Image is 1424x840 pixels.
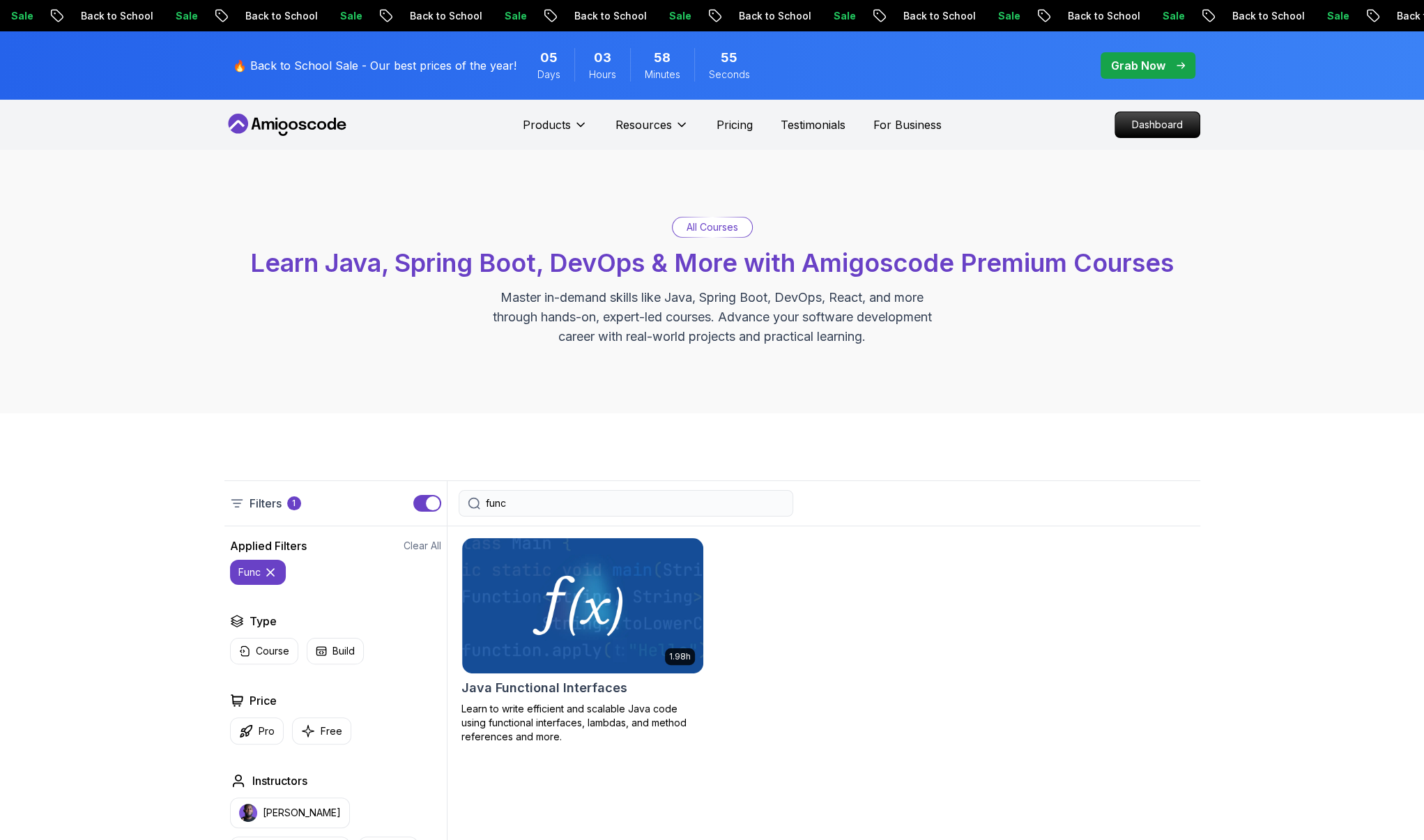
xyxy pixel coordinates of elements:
[537,68,560,82] span: Days
[461,537,704,744] a: Java Functional Interfaces card1.98hJava Functional InterfacesLearn to write efficient and scalab...
[332,644,355,658] p: Build
[873,116,942,133] a: For Business
[230,717,284,744] button: Pro
[1216,9,1311,23] p: Back to School
[781,116,845,133] a: Testimonials
[239,804,257,822] img: instructor img
[558,9,653,23] p: Back to School
[292,498,296,509] p: 1
[292,717,351,744] button: Free
[256,644,289,658] p: Course
[486,496,784,510] input: Search Java, React, Spring boot ...
[160,9,204,23] p: Sale
[1147,9,1191,23] p: Sale
[709,68,750,82] span: Seconds
[887,9,982,23] p: Back to School
[404,539,441,553] button: Clear All
[321,724,342,738] p: Free
[230,537,307,554] h2: Applied Filters
[230,638,298,664] button: Course
[654,48,671,68] span: 58 Minutes
[1311,9,1356,23] p: Sale
[653,9,698,23] p: Sale
[723,9,818,23] p: Back to School
[324,9,369,23] p: Sale
[461,678,627,698] h2: Java Functional Interfaces
[252,772,307,789] h2: Instructors
[721,48,737,68] span: 55 Seconds
[1115,112,1200,137] p: Dashboard
[615,116,672,133] p: Resources
[238,565,261,579] p: func
[540,48,558,68] span: 5 Days
[462,538,703,673] img: Java Functional Interfaces card
[250,692,277,709] h2: Price
[259,724,275,738] p: Pro
[523,116,588,144] button: Products
[250,495,282,512] p: Filters
[818,9,862,23] p: Sale
[687,220,738,234] p: All Courses
[65,9,160,23] p: Back to School
[394,9,489,23] p: Back to School
[263,806,341,820] p: [PERSON_NAME]
[233,57,516,74] p: 🔥 Back to School Sale - Our best prices of the year!
[250,247,1174,278] span: Learn Java, Spring Boot, DevOps & More with Amigoscode Premium Courses
[669,651,691,662] p: 1.98h
[1052,9,1147,23] p: Back to School
[307,638,364,664] button: Build
[594,48,611,68] span: 3 Hours
[461,702,704,744] p: Learn to write efficient and scalable Java code using functional interfaces, lambdas, and method ...
[250,613,277,629] h2: Type
[478,288,947,346] p: Master in-demand skills like Java, Spring Boot, DevOps, React, and more through hands-on, expert-...
[230,560,286,585] button: func
[229,9,324,23] p: Back to School
[1111,57,1165,74] p: Grab Now
[523,116,571,133] p: Products
[589,68,616,82] span: Hours
[615,116,689,144] button: Resources
[230,797,350,828] button: instructor img[PERSON_NAME]
[645,68,680,82] span: Minutes
[1115,112,1200,138] a: Dashboard
[717,116,753,133] a: Pricing
[982,9,1027,23] p: Sale
[489,9,533,23] p: Sale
